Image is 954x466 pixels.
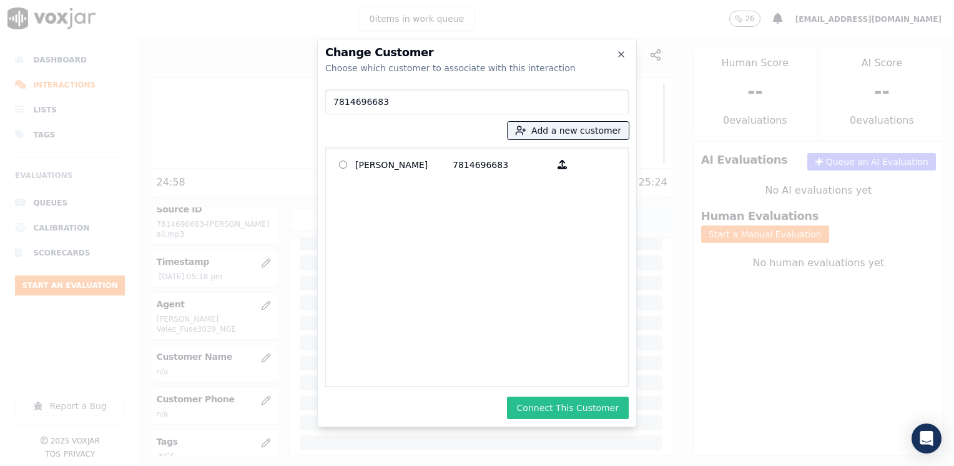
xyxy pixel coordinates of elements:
[507,397,629,419] button: Connect This Customer
[453,155,550,174] p: 7814696683
[550,155,574,174] button: [PERSON_NAME] 7814696683
[339,161,347,169] input: [PERSON_NAME] 7814696683
[325,62,629,74] div: Choose which customer to associate with this interaction
[325,89,629,114] input: Search Customers
[912,424,942,454] div: Open Intercom Messenger
[355,155,453,174] p: [PERSON_NAME]
[325,47,629,58] h2: Change Customer
[508,122,629,139] button: Add a new customer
